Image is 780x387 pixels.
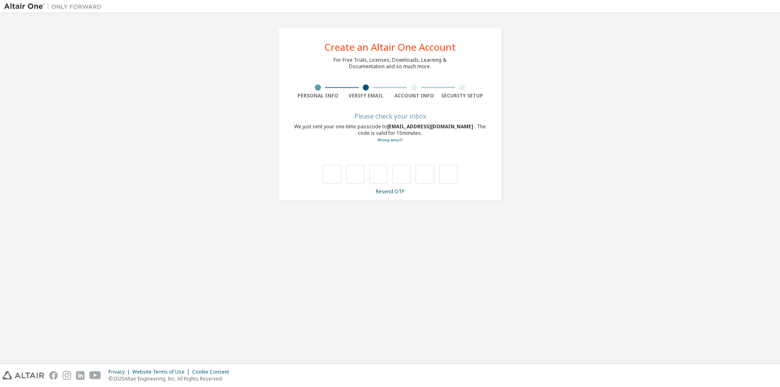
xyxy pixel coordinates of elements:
div: Create an Altair One Account [325,42,456,52]
img: instagram.svg [63,371,71,380]
img: linkedin.svg [76,371,84,380]
div: Security Setup [438,93,487,99]
img: youtube.svg [89,371,101,380]
div: We just sent your one-time passcode to . The code is valid for 15 minutes. [294,123,486,143]
a: Go back to the registration form [377,137,403,143]
p: © 2025 Altair Engineering, Inc. All Rights Reserved. [108,375,234,382]
div: Personal Info [294,93,342,99]
img: facebook.svg [49,371,58,380]
img: Altair One [4,2,106,11]
div: Website Terms of Use [132,369,192,375]
div: Verify Email [342,93,390,99]
span: [EMAIL_ADDRESS][DOMAIN_NAME] [387,123,474,130]
div: For Free Trials, Licenses, Downloads, Learning & Documentation and so much more. [334,57,446,70]
a: Resend OTP [376,188,405,195]
div: Please check your inbox [294,114,486,119]
div: Account Info [390,93,438,99]
img: altair_logo.svg [2,371,44,380]
div: Cookie Consent [192,369,234,375]
div: Privacy [108,369,132,375]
